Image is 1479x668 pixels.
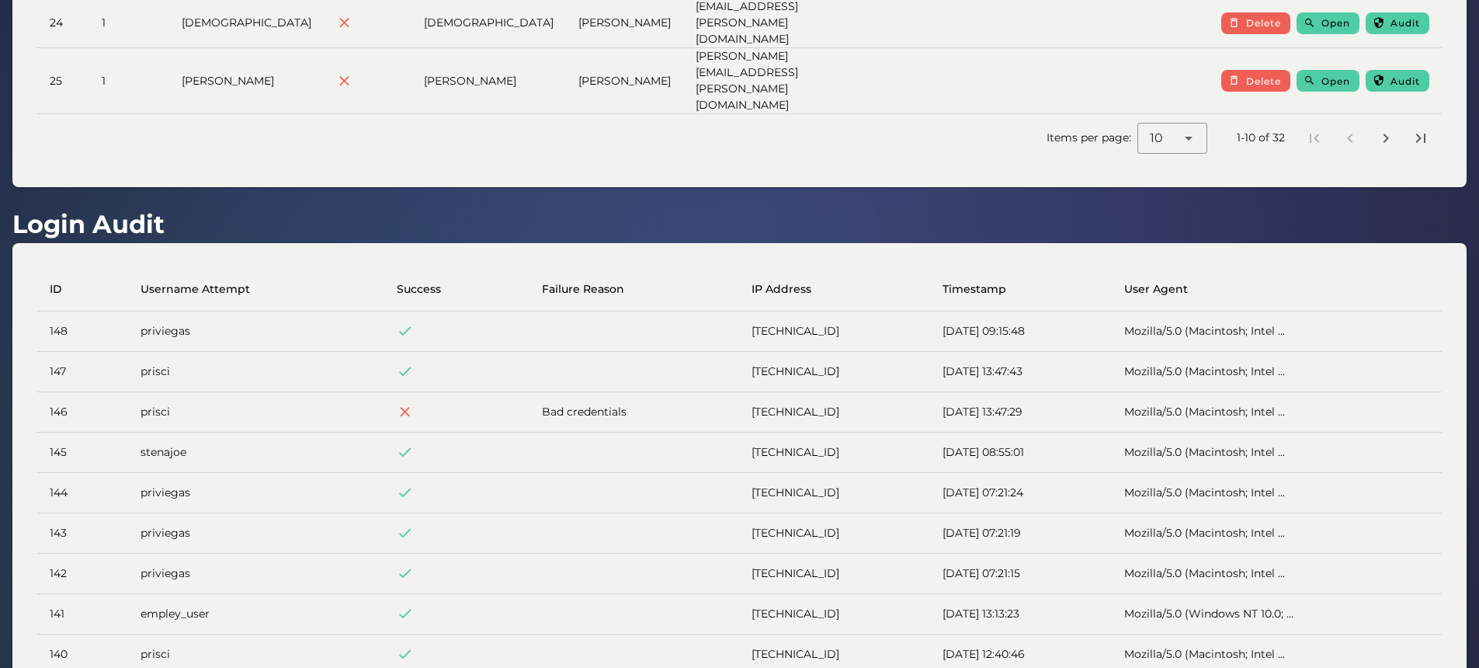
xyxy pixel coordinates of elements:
td: [TECHNICAL_ID] [739,554,930,594]
td: 143 [37,513,128,554]
span: Items per page: [1047,130,1137,146]
span: ID [50,281,62,297]
span: Open [1321,75,1350,87]
td: [DATE] 07:21:15 [930,554,1112,594]
span: Mozilla/5.0 (Macintosh; Intel ... [1124,647,1285,661]
span: Mozilla/5.0 (Macintosh; Intel ... [1124,485,1285,499]
td: [PERSON_NAME] [411,48,566,113]
span: Mozilla/5.0 (Macintosh; Intel ... [1124,445,1285,459]
span: Mozilla/5.0 (Macintosh; Intel ... [1124,526,1285,540]
span: 10 [1150,129,1163,148]
span: Mozilla/5.0 (Macintosh; Intel ... [1124,364,1285,378]
button: Delete [1221,12,1290,34]
td: prisci [128,352,384,392]
td: 144 [37,473,128,513]
td: Bad credentials [529,392,739,433]
td: [DATE] 13:47:29 [930,392,1112,433]
span: Mozilla/5.0 (Macintosh; Intel ... [1124,566,1285,580]
td: [TECHNICAL_ID] [739,352,930,392]
td: [PERSON_NAME][EMAIL_ADDRESS][PERSON_NAME][DOMAIN_NAME] [683,48,877,113]
td: priviegas [128,554,384,594]
div: 1-10 of 32 [1237,130,1285,146]
button: Open [1297,70,1359,92]
span: Delete [1245,75,1282,87]
span: User Agent [1124,281,1188,297]
td: 148 [37,311,128,352]
td: [TECHNICAL_ID] [739,392,930,433]
td: priviegas [128,513,384,554]
td: prisci [128,392,384,433]
button: Audit [1366,70,1429,92]
td: [TECHNICAL_ID] [739,473,930,513]
button: Audit [1366,12,1429,34]
span: Audit [1390,17,1420,29]
td: empley_user [128,594,384,635]
span: Username Attempt [141,281,250,297]
span: Mozilla/5.0 (Macintosh; Intel ... [1124,324,1285,338]
span: Delete [1245,17,1282,29]
td: [TECHNICAL_ID] [739,433,930,473]
td: [DATE] 07:21:24 [930,473,1112,513]
td: 25 [37,48,89,113]
td: priviegas [128,311,384,352]
td: 142 [37,554,128,594]
span: IP Address [752,281,811,297]
span: Mozilla/5.0 (Windows NT 10.0; ... [1124,607,1293,621]
td: [TECHNICAL_ID] [739,311,930,352]
span: Open [1321,17,1350,29]
span: Failure Reason [542,281,624,297]
span: Mozilla/5.0 (Macintosh; Intel ... [1124,405,1285,419]
td: 145 [37,433,128,473]
td: stenajoe [128,433,384,473]
td: [PERSON_NAME] [169,48,324,113]
td: [DATE] 09:15:48 [930,311,1112,352]
span: Audit [1390,75,1420,87]
td: priviegas [128,473,384,513]
td: [TECHNICAL_ID] [739,594,930,635]
td: 147 [37,352,128,392]
button: Delete [1221,70,1290,92]
nav: Pagination Navigation [1297,120,1439,156]
button: Open [1297,12,1359,34]
span: Success [397,281,441,297]
td: [DATE] 08:55:01 [930,433,1112,473]
td: [TECHNICAL_ID] [739,513,930,554]
td: [PERSON_NAME] [566,48,683,113]
h1: Login Audit [12,206,165,243]
td: 1 [89,48,169,113]
span: Timestamp [943,281,1006,297]
td: [DATE] 13:47:43 [930,352,1112,392]
td: 146 [37,392,128,433]
td: [DATE] 07:21:19 [930,513,1112,554]
td: [DATE] 13:13:23 [930,594,1112,635]
button: Next page [1372,124,1400,152]
button: Last page [1407,124,1435,152]
td: 141 [37,594,128,635]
